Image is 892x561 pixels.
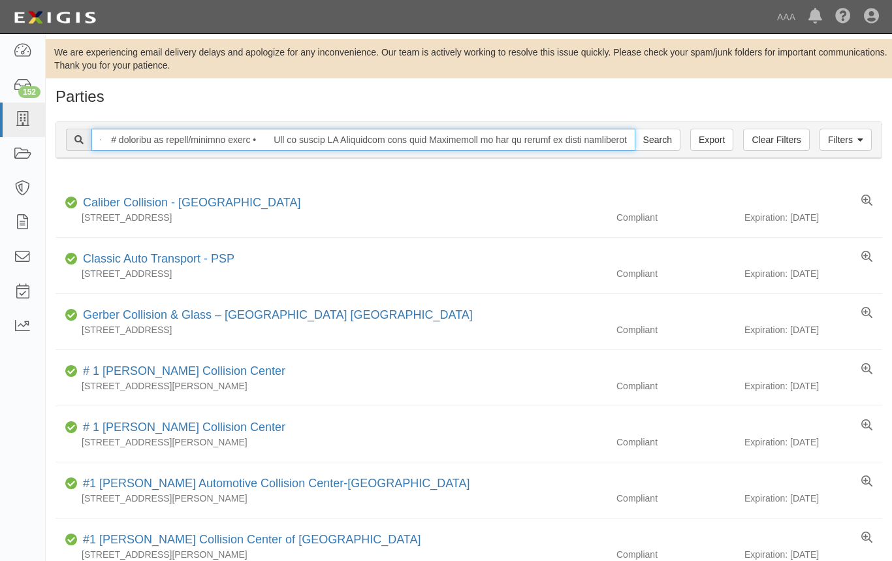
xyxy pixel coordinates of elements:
a: # 1 [PERSON_NAME] Collision Center [83,421,285,434]
a: Clear Filters [743,129,809,151]
div: # 1 Cochran Collision Center [78,419,285,436]
div: [STREET_ADDRESS] [56,267,607,280]
div: 152 [18,86,40,98]
div: Expiration: [DATE] [744,548,882,561]
div: [STREET_ADDRESS][PERSON_NAME] [56,492,607,505]
div: Compliant [607,548,744,561]
div: #1 Cochran Collision Center of Greensburg [78,532,421,549]
div: Caliber Collision - Gainesville [78,195,300,212]
a: View results summary [861,195,872,208]
div: Expiration: [DATE] [744,211,882,224]
div: [STREET_ADDRESS][PERSON_NAME] [56,379,607,393]
a: Classic Auto Transport - PSP [83,252,234,265]
i: Compliant [65,255,78,264]
div: We are experiencing email delivery delays and apologize for any inconvenience. Our team is active... [46,46,892,72]
a: Filters [820,129,872,151]
div: Classic Auto Transport - PSP [78,251,234,268]
div: Expiration: [DATE] [744,492,882,505]
input: Search [635,129,680,151]
a: View results summary [861,419,872,432]
div: Expiration: [DATE] [744,436,882,449]
i: Compliant [65,199,78,208]
div: Compliant [607,436,744,449]
img: logo-5460c22ac91f19d4615b14bd174203de0afe785f0fc80cf4dbbc73dc1793850b.png [10,6,100,29]
a: View results summary [861,475,872,489]
div: Compliant [607,492,744,505]
div: [STREET_ADDRESS][PERSON_NAME] [56,436,607,449]
i: Compliant [65,536,78,545]
i: Compliant [65,423,78,432]
a: View results summary [861,363,872,376]
a: #1 [PERSON_NAME] Collision Center of [GEOGRAPHIC_DATA] [83,533,421,546]
div: Expiration: [DATE] [744,267,882,280]
a: Export [690,129,733,151]
h1: Parties [56,88,882,105]
div: Gerber Collision & Glass – Houston Brighton [78,307,473,324]
div: [STREET_ADDRESS] [56,211,607,224]
i: Compliant [65,367,78,376]
a: View results summary [861,307,872,320]
i: Compliant [65,479,78,489]
div: Compliant [607,267,744,280]
div: Expiration: [DATE] [744,379,882,393]
div: Expiration: [DATE] [744,323,882,336]
a: AAA [771,4,802,30]
a: #1 [PERSON_NAME] Automotive Collision Center-[GEOGRAPHIC_DATA] [83,477,470,490]
div: Compliant [607,323,744,336]
div: [STREET_ADDRESS][PERSON_NAME] [56,548,607,561]
input: Search [91,129,635,151]
a: View results summary [861,532,872,545]
div: Compliant [607,211,744,224]
a: Caliber Collision - [GEOGRAPHIC_DATA] [83,196,300,209]
div: #1 Cochran Automotive Collision Center-Monroeville [78,475,470,492]
div: # 1 Cochran Collision Center [78,363,285,380]
i: Help Center - Complianz [835,9,851,25]
a: Gerber Collision & Glass – [GEOGRAPHIC_DATA] [GEOGRAPHIC_DATA] [83,308,473,321]
i: Compliant [65,311,78,320]
a: View results summary [861,251,872,264]
a: # 1 [PERSON_NAME] Collision Center [83,364,285,377]
div: Compliant [607,379,744,393]
div: [STREET_ADDRESS] [56,323,607,336]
